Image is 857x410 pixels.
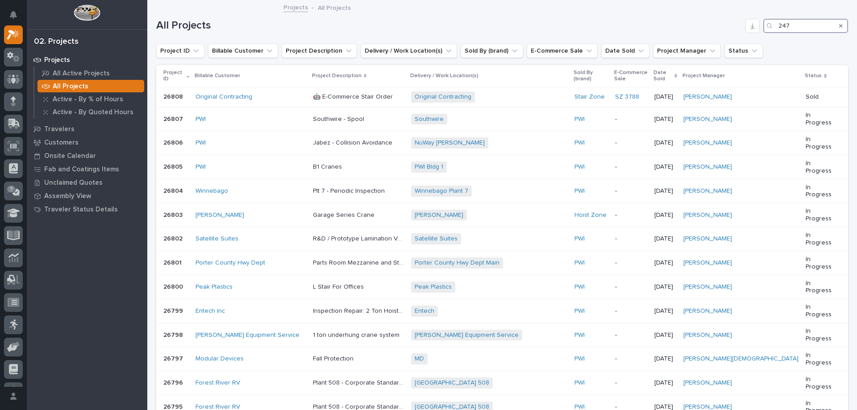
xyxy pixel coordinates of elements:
p: In Progress [806,136,834,151]
a: Porter County Hwy Dept Main [415,259,499,267]
p: Customers [44,139,79,147]
a: Projects [27,53,147,66]
a: [GEOGRAPHIC_DATA] 508 [415,379,489,387]
p: Plant 508 - Corporate Standards Building Stage Headers Installation [313,377,406,387]
a: [PERSON_NAME] [683,211,732,219]
p: Plt 7 - Periodic Inspection [313,186,387,195]
p: In Progress [806,207,834,223]
p: - [615,139,647,147]
p: [DATE] [654,235,676,243]
a: All Active Projects [34,67,147,79]
p: Active - By % of Hours [53,95,123,104]
p: Southwire - Spool [313,114,366,123]
p: All Projects [53,83,88,91]
p: 26807 [163,114,185,123]
tr: 2680226802 Satellite Suites R&D / Prototype Lamination Vortex Vacuum LifterR&D / Prototype Lamina... [156,227,848,251]
p: [DATE] [654,259,676,267]
p: In Progress [806,184,834,199]
p: - [615,235,647,243]
button: Project Description [282,44,357,58]
p: 26805 [163,162,184,171]
p: [DATE] [654,283,676,291]
a: PWI [574,283,585,291]
p: - [615,187,647,195]
p: 🤖 E-Commerce Stair Order [313,91,395,101]
p: In Progress [806,112,834,127]
a: [PERSON_NAME] [415,211,463,219]
p: [DATE] [654,93,676,101]
p: Project Description [312,71,362,81]
a: Peak Plastics [196,283,233,291]
a: [PERSON_NAME] [683,331,732,339]
p: L Stair For Offices [313,282,366,291]
p: Projects [44,56,70,64]
p: Project Manager [682,71,725,81]
p: [DATE] [654,379,676,387]
p: [DATE] [654,211,676,219]
p: In Progress [806,160,834,175]
tr: 2679726797 Modular Devices Fall ProtectionFall Protection MD PWI -[DATE][PERSON_NAME][DEMOGRAPHIC... [156,347,848,371]
button: E-Commerce Sale [527,44,598,58]
a: Fab and Coatings Items [27,162,147,176]
a: PWI [574,307,585,315]
a: NuWay [PERSON_NAME] [415,139,485,147]
p: Status [805,71,822,81]
tr: 2680326803 [PERSON_NAME] Garage Series CraneGarage Series Crane [PERSON_NAME] Hoist Zone -[DATE][... [156,203,848,227]
p: In Progress [806,303,834,319]
p: E-Commerce Sale [614,68,648,84]
p: Project ID [163,68,184,84]
a: Forest River RV [196,379,240,387]
a: [PERSON_NAME] Equipment Service [415,331,519,339]
p: 26808 [163,91,185,101]
a: [PERSON_NAME] [683,116,732,123]
p: Onsite Calendar [44,152,96,160]
a: PWI [574,235,585,243]
p: In Progress [806,376,834,391]
p: - [615,163,647,171]
p: In Progress [806,327,834,343]
a: Porter County Hwy Dept [196,259,265,267]
p: In Progress [806,232,834,247]
a: SZ 3788 [615,93,639,101]
p: All Projects [318,2,351,12]
button: Status [724,44,763,58]
a: Southwire [415,116,444,123]
a: Hoist Zone [574,211,607,219]
p: In Progress [806,352,834,367]
a: PWI [196,116,206,123]
button: Date Sold [601,44,649,58]
p: [DATE] [654,355,676,363]
p: 26799 [163,306,185,315]
a: Peak Plastics [415,283,452,291]
a: [PERSON_NAME] [683,283,732,291]
p: Sold By (brand) [574,68,609,84]
a: [PERSON_NAME] [683,187,732,195]
a: [PERSON_NAME] [683,93,732,101]
button: Delivery / Work Location(s) [361,44,457,58]
p: Parts Room Mezzanine and Stairs with Gate [313,257,406,267]
a: [PERSON_NAME] [683,307,732,315]
p: - [615,307,647,315]
a: PWI [196,139,206,147]
p: 26798 [163,330,185,339]
a: PWI Bldg 1 [415,163,443,171]
a: Entech Inc [196,307,225,315]
a: Active - By Quoted Hours [34,106,147,118]
a: [PERSON_NAME] [683,259,732,267]
a: Assembly View [27,189,147,203]
tr: 2680626806 PWI Jabez - Collision AvoidanceJabez - Collision Avoidance NuWay [PERSON_NAME] PWI -[D... [156,131,848,155]
a: Satellite Suites [415,235,458,243]
p: Garage Series Crane [313,210,376,219]
button: Billable Customer [208,44,278,58]
tr: 2680526805 PWI B1 CranesB1 Cranes PWI Bldg 1 PWI -[DATE][PERSON_NAME] In Progress [156,155,848,179]
p: Jabez - Collision Avoidance [313,137,394,147]
a: PWI [574,163,585,171]
p: Billable Customer [195,71,240,81]
a: MD [415,355,424,363]
tr: 2679626796 Forest River RV Plant 508 - Corporate Standards Building Stage Headers InstallationPla... [156,371,848,395]
p: 26802 [163,233,184,243]
a: PWI [574,259,585,267]
input: Search [763,19,848,33]
a: [PERSON_NAME] [683,163,732,171]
